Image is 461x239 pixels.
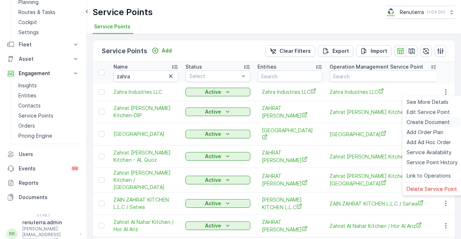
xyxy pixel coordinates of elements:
[185,199,250,208] button: Active
[262,105,318,119] a: ZAHRAT AL NAHAR
[18,9,55,16] p: Routes & Tasks
[99,201,104,206] div: Toggle Row Selected
[407,159,458,166] span: Service Point History
[407,119,450,126] span: Create Document
[356,45,391,57] button: Import
[330,173,438,187] a: Zahrat Al Nahar Kitchen / Ras Al Khor
[113,169,178,191] span: Zahrat [PERSON_NAME] Kitchen / [GEOGRAPHIC_DATA]
[262,196,318,211] span: [PERSON_NAME] KITCHEN L.L.C
[99,109,104,115] div: Toggle Row Selected
[330,153,438,160] span: Zahrat [PERSON_NAME] Kitchen Al Quoz
[113,70,178,82] input: Search
[19,70,68,77] p: Engagement
[15,27,82,37] a: Settings
[15,81,82,91] a: Insights
[113,105,178,119] span: Zahrat [PERSON_NAME] Kitchen-DIP
[15,101,82,111] a: Contacts
[185,176,250,184] button: Active
[330,63,423,70] p: Operation Management Service Point
[4,66,82,81] button: Engagement
[258,70,322,82] input: Search
[185,152,250,161] button: Active
[4,147,82,161] a: Users
[262,127,318,142] a: Al Zahra Hospital
[332,47,349,55] p: Export
[113,219,178,233] a: Zahrat Al Nahar Kitchen / Hor Al Anz
[15,17,82,27] a: Cockpit
[262,127,318,142] span: [GEOGRAPHIC_DATA]
[330,173,438,187] span: Zahrat [PERSON_NAME] Kitchen / [GEOGRAPHIC_DATA]
[330,222,438,230] a: Zahrat Al Nahar Kitchen / Hor Al Anz
[404,137,461,147] a: Add Ad Hoc Order
[19,151,79,158] p: Users
[18,122,35,129] p: Orders
[407,109,450,116] span: Edit Service Point
[113,105,178,119] a: Zahrat Al Nahar Kitchen-DIP
[262,219,318,233] a: ZAHRAT AL NAHAR
[330,200,438,207] a: ZAIN ZAHRAT KITCHEN L.L.C / Satwa
[185,63,202,70] p: Status
[330,130,438,138] a: Al Zahra Hospital
[404,107,461,117] a: Edit Service Point
[19,179,79,187] p: Reports
[318,45,353,57] button: Export
[18,102,41,109] p: Contacts
[407,129,443,136] span: Add Order Plan
[407,139,451,146] span: Add Ad Hoc Order
[19,165,66,172] p: Events
[15,121,82,131] a: Orders
[330,88,438,96] span: Zahra Industries LLC
[22,219,76,226] p: renuterra.admin
[205,176,221,184] p: Active
[113,149,178,164] span: Zahrat [PERSON_NAME] Kitchen - AL Quoz
[262,88,318,96] a: Zahra Industries LLC
[99,89,104,95] div: Toggle Row Selected
[279,47,311,55] p: Clear Filters
[113,63,128,70] p: Name
[99,223,104,229] div: Toggle Row Selected
[205,153,221,160] p: Active
[407,172,451,179] span: Link to Operations
[102,46,147,56] p: Service Points
[113,130,178,138] span: [GEOGRAPHIC_DATA]
[330,108,438,116] a: Zahrat Al Nahar Kitchen-DIP
[404,127,461,137] a: Add Order Plan
[262,173,318,187] a: ZAHRAT AL NAHAR
[262,173,318,187] span: ZAHRAT [PERSON_NAME]
[205,108,221,115] p: Active
[15,91,82,101] a: Entities
[4,52,82,66] button: Asset
[386,8,397,16] img: Screenshot_2024-07-26_at_13.33.01.png
[407,98,448,106] span: See More Details
[93,6,153,18] p: Service Points
[113,196,178,211] span: ZAIN ZAHRAT KITCHEN L.L.C / Satwa
[262,149,318,164] span: ZAHRAT [PERSON_NAME]
[149,46,175,55] button: Add
[189,73,239,80] p: Select
[407,149,452,156] span: Service Availability
[19,55,68,63] p: Asset
[265,45,315,57] button: Clear Filters
[205,88,221,96] p: Active
[386,6,455,19] button: Renuterra(+04:00)
[205,222,221,229] p: Active
[113,149,178,164] a: Zahrat Al Nahar Kitchen - AL Quoz
[427,9,445,15] p: ( +04:00 )
[99,153,104,159] div: Toggle Row Selected
[330,153,438,160] a: Zahrat Al Nahar Kitchen Al Quoz
[4,190,82,204] a: Documents
[262,105,318,119] span: ZAHRAT [PERSON_NAME]
[113,130,178,138] a: Al Zahra Hospital
[113,88,178,96] a: Zahra Industries LLC
[162,47,172,54] p: Add
[371,47,387,55] p: Import
[94,23,130,30] span: Service Points
[407,185,457,193] span: Delete Service Point
[72,166,78,171] p: 99
[18,132,52,139] p: Pricing Engine
[262,196,318,211] a: ZAIN ZAHRAT KITCHEN L.L.C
